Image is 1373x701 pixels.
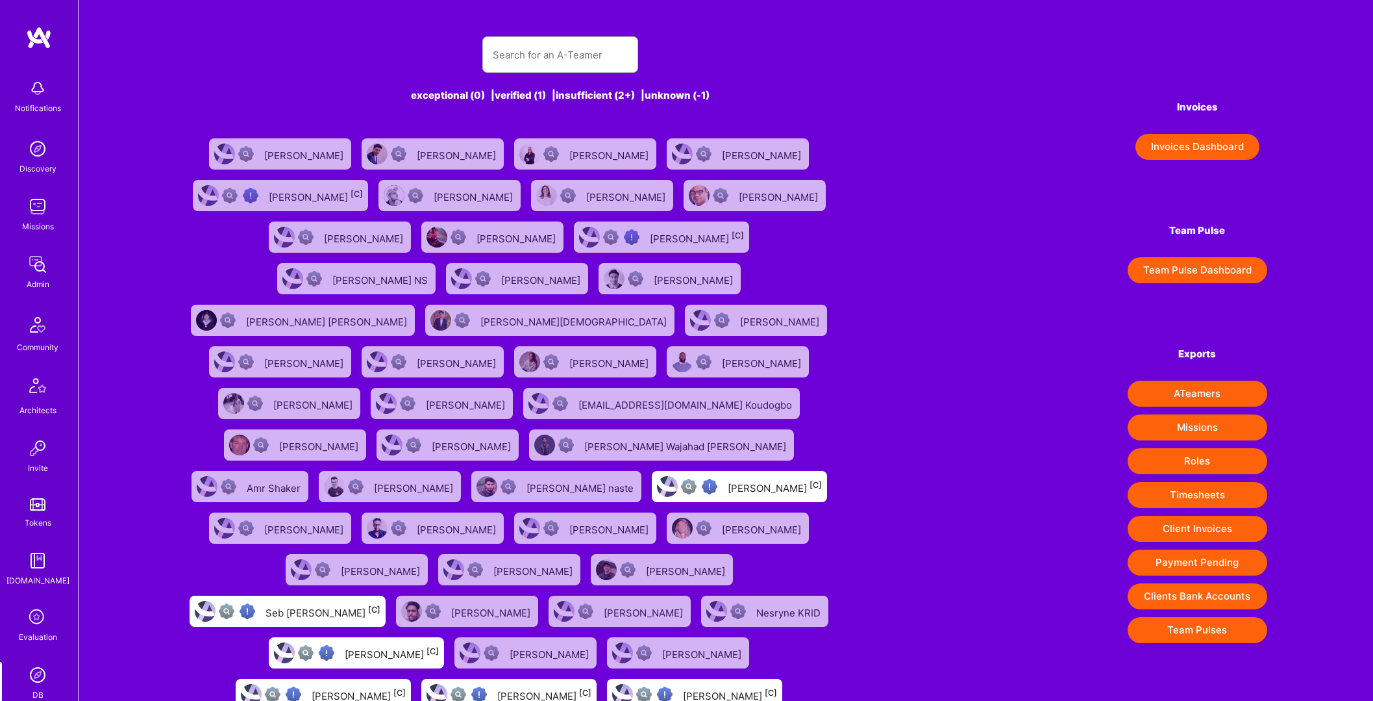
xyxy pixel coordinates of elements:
a: User AvatarNot Scrubbed[PERSON_NAME] [373,175,526,216]
div: [PERSON_NAME] [662,644,744,661]
div: [PERSON_NAME] [374,478,456,495]
div: Notifications [15,101,61,115]
img: User Avatar [612,643,633,663]
button: Clients Bank Accounts [1128,583,1267,609]
a: User AvatarNot Scrubbed[PERSON_NAME] [204,133,356,175]
a: User AvatarNot Scrubbed[PERSON_NAME] [586,549,738,591]
div: [PERSON_NAME] [728,478,822,495]
div: [PERSON_NAME] [432,437,513,453]
div: [PERSON_NAME] [264,146,346,162]
div: Seb [PERSON_NAME] [266,603,380,620]
img: Not Scrubbed [238,146,254,162]
div: [PERSON_NAME] [PERSON_NAME] [246,312,410,329]
div: Invite [28,461,48,475]
img: teamwork [25,194,51,220]
a: User AvatarNot fully vettedHigh Potential User[PERSON_NAME][C] [264,632,449,674]
a: User AvatarNot fully vettedHigh Potential UserSeb [PERSON_NAME][C] [184,591,391,632]
img: Not Scrubbed [391,146,406,162]
div: Admin [27,277,49,291]
img: High Potential User [243,188,258,203]
div: [PERSON_NAME] [722,353,804,370]
img: Not fully vetted [222,188,238,203]
img: Not fully vetted [603,229,619,245]
a: User AvatarNot Scrubbed[PERSON_NAME] [449,632,602,674]
a: User AvatarNot Scrubbed[PERSON_NAME] [543,591,696,632]
div: [PERSON_NAME] [510,644,591,661]
a: User AvatarNot ScrubbedNesryne KRID [696,591,834,632]
a: User AvatarNot fully vettedHigh Potential User[PERSON_NAME][C] [188,175,373,216]
div: Community [17,340,58,354]
div: Architects [19,403,56,417]
img: User Avatar [382,435,402,455]
div: [PERSON_NAME] [324,229,406,246]
img: Not Scrubbed [543,146,559,162]
img: User Avatar [528,393,549,414]
img: Not Scrubbed [543,520,559,536]
img: Not Scrubbed [238,354,254,370]
sup: [C] [368,605,380,615]
i: icon SelectionTeam [25,605,50,630]
img: User Avatar [519,518,540,539]
a: User AvatarNot Scrubbed[PERSON_NAME] [602,632,754,674]
img: User Avatar [554,601,575,622]
img: User Avatar [672,144,693,164]
img: User Avatar [384,185,404,206]
a: User AvatarNot Scrubbed[PERSON_NAME] [264,216,416,258]
div: [PERSON_NAME] [426,395,508,412]
a: User AvatarNot fully vettedHigh Potential User[PERSON_NAME][C] [569,216,754,258]
div: [EMAIL_ADDRESS][DOMAIN_NAME] Koudogbo [578,395,795,412]
img: User Avatar [460,643,480,663]
a: User AvatarNot Scrubbed[EMAIL_ADDRESS][DOMAIN_NAME] Koudogbo [518,383,805,424]
img: User Avatar [214,144,235,164]
img: Not Scrubbed [552,396,568,411]
a: User AvatarNot Scrubbed[PERSON_NAME] [PERSON_NAME] [186,300,420,341]
img: Not Scrubbed [454,312,470,328]
img: Not Scrubbed [558,437,574,453]
img: User Avatar [519,351,540,372]
img: Not Scrubbed [425,604,441,619]
div: [PERSON_NAME] [739,187,821,204]
a: User AvatarNot Scrubbed[PERSON_NAME] [356,507,509,549]
img: User Avatar [672,518,693,539]
div: [PERSON_NAME] [493,561,575,578]
img: User Avatar [604,268,625,289]
a: User AvatarNot Scrubbed[PERSON_NAME] [391,591,543,632]
img: Not Scrubbed [543,354,559,370]
a: User AvatarNot Scrubbed[PERSON_NAME] NS [272,258,441,300]
a: User AvatarNot Scrubbed[PERSON_NAME] Wajahad [PERSON_NAME] [524,424,799,466]
img: Not Scrubbed [306,271,322,287]
img: User Avatar [690,310,711,331]
a: User AvatarNot Scrubbed[PERSON_NAME] [662,341,814,383]
img: High Potential User [319,645,334,661]
img: Not Scrubbed [247,396,263,411]
div: [PERSON_NAME] [501,270,583,287]
a: User AvatarNot Scrubbed[PERSON_NAME] [509,507,662,549]
div: [PERSON_NAME] [604,603,686,620]
img: Not Scrubbed [238,520,254,536]
img: User Avatar [367,518,388,539]
img: User Avatar [367,144,388,164]
img: Not fully vetted [298,645,314,661]
button: Team Pulse Dashboard [1128,257,1267,283]
a: User AvatarNot Scrubbed[PERSON_NAME] [204,507,356,549]
img: Not Scrubbed [348,479,364,494]
div: [PERSON_NAME] Wajahad [PERSON_NAME] [584,437,789,453]
img: Not fully vetted [681,479,697,494]
div: [PERSON_NAME] [654,270,736,287]
div: [PERSON_NAME] [417,146,499,162]
img: User Avatar [443,559,464,580]
div: [PERSON_NAME] [264,353,346,370]
a: User AvatarNot Scrubbed[PERSON_NAME] [662,507,814,549]
div: [PERSON_NAME] [341,561,423,578]
div: [PERSON_NAME] [586,187,668,204]
div: Amr Shaker [247,478,303,495]
img: User Avatar [706,601,727,622]
div: [PERSON_NAME] [646,561,728,578]
h4: Exports [1128,348,1267,360]
input: Search for an A-Teamer [493,38,628,71]
img: Not Scrubbed [713,188,728,203]
img: User Avatar [198,185,219,206]
sup: [C] [810,480,822,490]
img: User Avatar [536,185,557,206]
img: Not Scrubbed [221,479,236,494]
